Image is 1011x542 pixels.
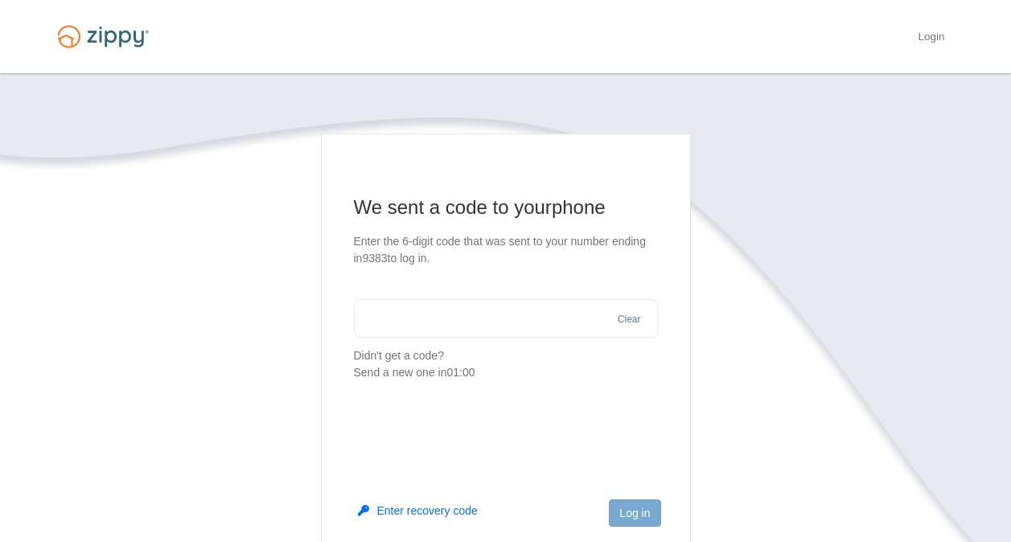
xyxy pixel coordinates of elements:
p: Didn't get a code? [354,347,658,381]
button: Log in [609,499,660,527]
button: Clear [613,312,646,327]
h1: We sent a code to your phone [354,195,658,220]
a: Login [918,31,944,47]
button: Enter recovery code [358,503,478,519]
p: Enter the 6-digit code that was sent to your number ending in 9383 to log in. [354,233,658,267]
div: Send a new one in 01:00 [354,364,658,381]
img: Logo [47,18,158,55]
